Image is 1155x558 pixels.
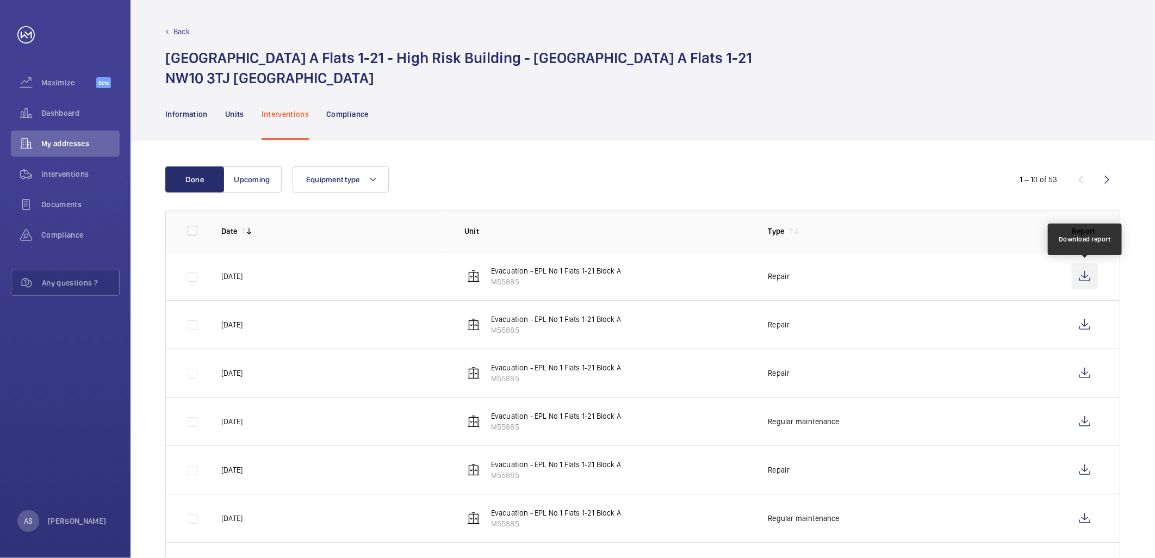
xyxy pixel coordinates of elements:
span: Beta [96,77,111,88]
p: Repair [768,464,790,475]
span: Compliance [41,230,120,240]
img: elevator.svg [467,512,480,525]
p: Repair [768,368,790,379]
h1: [GEOGRAPHIC_DATA] A Flats 1-21 - High Risk Building - [GEOGRAPHIC_DATA] A Flats 1-21 NW10 3TJ [GE... [165,48,752,88]
img: elevator.svg [467,367,480,380]
p: [DATE] [221,319,243,330]
p: Evacuation - EPL No 1 Flats 1-21 Block A [491,314,621,325]
p: M55885 [491,373,621,384]
p: [PERSON_NAME] [48,516,107,526]
div: 1 – 10 of 53 [1020,174,1058,185]
p: Interventions [262,109,309,120]
span: Documents [41,199,120,210]
p: AS [24,516,33,526]
span: Any questions ? [42,277,119,288]
p: Information [165,109,208,120]
p: [DATE] [221,513,243,524]
p: Units [225,109,244,120]
span: My addresses [41,138,120,149]
p: Evacuation - EPL No 1 Flats 1-21 Block A [491,362,621,373]
button: Done [165,166,224,193]
p: Back [173,26,190,37]
p: Repair [768,319,790,330]
span: Dashboard [41,108,120,119]
p: [DATE] [221,464,243,475]
p: [DATE] [221,416,243,427]
p: Regular maintenance [768,513,839,524]
p: [DATE] [221,271,243,282]
span: Interventions [41,169,120,179]
span: Equipment type [306,175,360,184]
img: elevator.svg [467,415,480,428]
p: M55885 [491,470,621,481]
p: Unit [464,226,751,237]
p: M55885 [491,276,621,287]
span: Maximize [41,77,96,88]
p: Compliance [326,109,369,120]
p: Type [768,226,784,237]
p: Evacuation - EPL No 1 Flats 1-21 Block A [491,265,621,276]
div: Download report [1059,234,1111,244]
button: Upcoming [223,166,282,193]
p: M55885 [491,325,621,336]
p: Date [221,226,237,237]
p: Regular maintenance [768,416,839,427]
p: Evacuation - EPL No 1 Flats 1-21 Block A [491,459,621,470]
p: [DATE] [221,368,243,379]
img: elevator.svg [467,463,480,476]
p: M55885 [491,421,621,432]
button: Equipment type [293,166,389,193]
img: elevator.svg [467,318,480,331]
p: M55885 [491,518,621,529]
p: Evacuation - EPL No 1 Flats 1-21 Block A [491,507,621,518]
img: elevator.svg [467,270,480,283]
p: Repair [768,271,790,282]
p: Evacuation - EPL No 1 Flats 1-21 Block A [491,411,621,421]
